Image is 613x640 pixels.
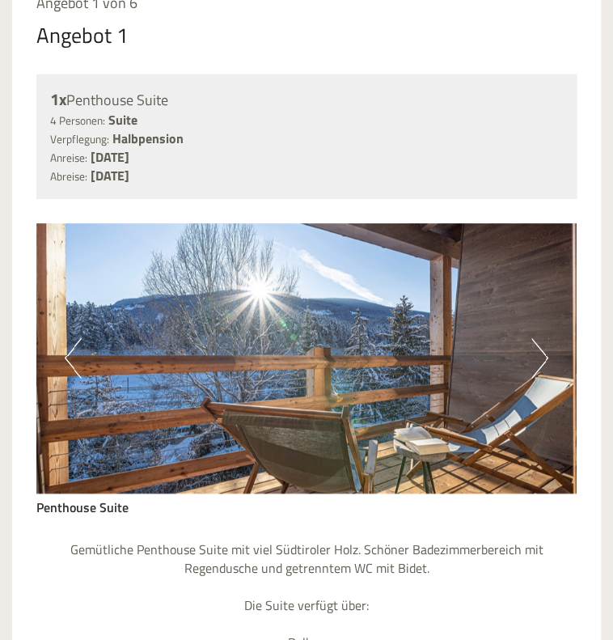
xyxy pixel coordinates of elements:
b: 1x [50,87,66,112]
small: Abreise: [50,168,87,184]
small: 12:22 [24,78,250,90]
button: Senden [436,419,540,455]
b: Suite [108,110,137,129]
small: Anreise: [50,150,87,166]
small: Verpflegung: [50,131,109,147]
div: Sie [201,172,516,184]
small: 17:52 [201,221,516,232]
div: Ich habe mich vertan... Wäre Angebot 1 (für 4 Personen) und Angebot 6 (für 1 Person) noch verfügbar? [192,168,528,235]
div: [DATE] [242,12,298,40]
div: Angebot 1 [36,20,129,50]
button: Previous [65,338,82,379]
button: Next [531,338,548,379]
small: 12:23 [201,150,516,161]
img: image [36,223,577,494]
small: 4 Personen: [50,112,105,129]
b: [DATE] [91,147,129,167]
div: Penthouse Suite [50,88,563,112]
div: Guten Tag, wie können wir Ihnen helfen? [12,44,258,93]
b: [DATE] [91,166,129,185]
div: Sie [201,100,516,112]
div: Penthouse Suite [36,494,577,517]
b: Halbpension [112,129,184,148]
div: [GEOGRAPHIC_DATA] [24,47,250,60]
div: Hallo zusammen, wäre Angebot 1 und 5 noch verfügbar? VG [PERSON_NAME] [192,96,528,163]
